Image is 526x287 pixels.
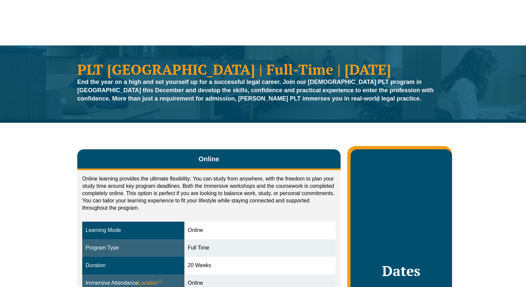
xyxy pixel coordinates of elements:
div: 20 Weeks [188,262,332,269]
div: Full Time [188,244,332,252]
strong: End the year on a high and set yourself up for a successful legal career. Join our [DEMOGRAPHIC_D... [77,79,434,102]
div: Program Type [86,244,181,252]
p: Online learning provides the ultimate flexibility: You can study from anywhere, with the freedom ... [82,175,336,212]
h2: Dates [357,262,445,279]
span: Online [199,154,219,164]
sup: ⓘ [158,279,162,284]
h1: PLT [GEOGRAPHIC_DATA] | Full-Time | [DATE] [77,62,449,76]
div: Online [188,227,332,234]
div: Immersive Attendance [86,279,181,287]
span: Location [138,279,162,287]
div: Duration [86,262,181,269]
div: Online [188,279,332,287]
div: Learning Mode [86,227,181,234]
